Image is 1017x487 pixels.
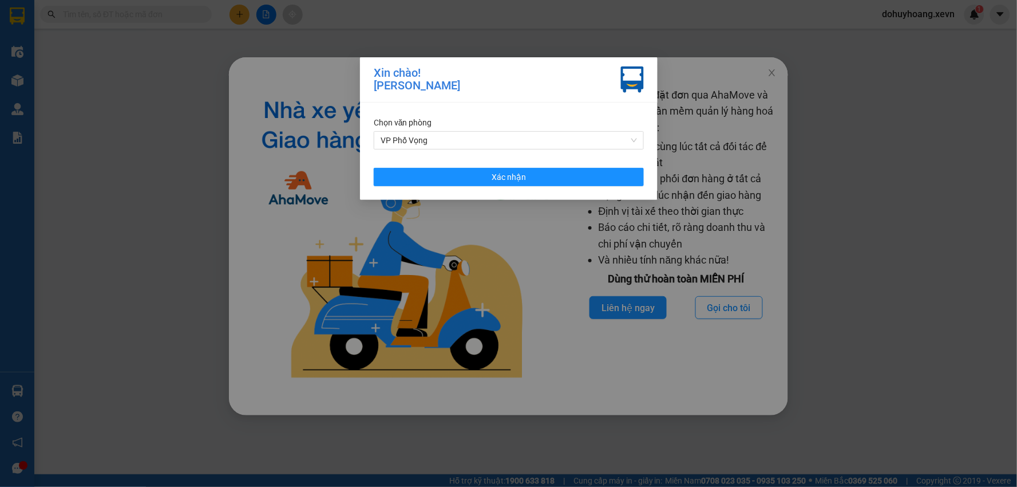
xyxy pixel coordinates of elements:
div: Chọn văn phòng [374,116,644,129]
button: Xác nhận [374,168,644,186]
div: Xin chào! [PERSON_NAME] [374,66,460,93]
span: VP Phố Vọng [381,132,637,149]
img: vxr-icon [621,66,644,93]
span: Xác nhận [492,171,526,183]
